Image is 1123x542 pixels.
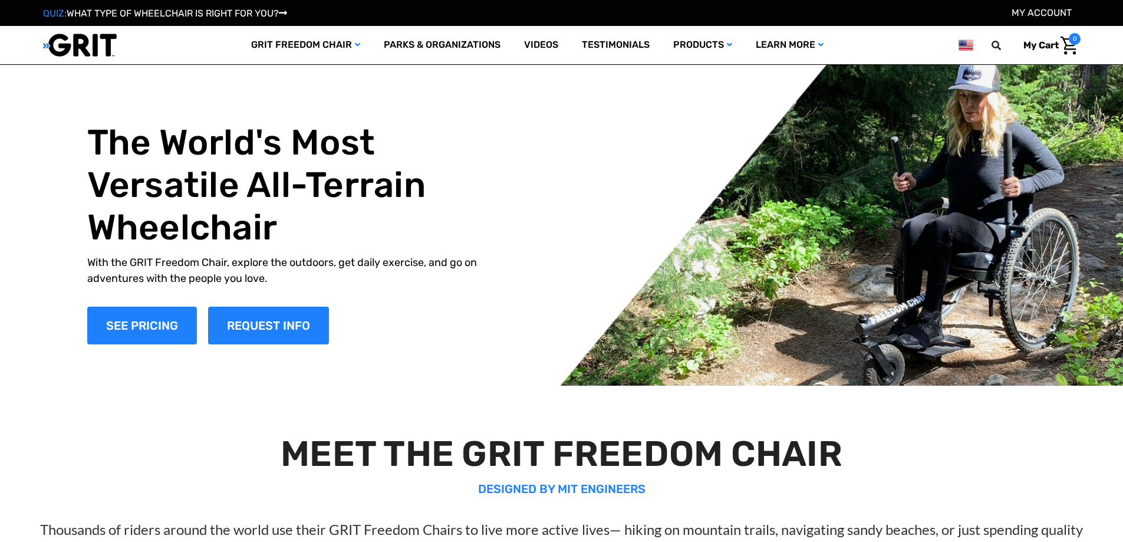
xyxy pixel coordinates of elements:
img: Cart [1061,37,1078,55]
a: Parks & Organizations [372,26,512,64]
a: GRIT Freedom Chair [239,26,372,64]
a: QUIZ:WHAT TYPE OF WHEELCHAIR IS RIGHT FOR YOU? [43,8,287,19]
input: Search [997,33,1015,58]
img: GRIT All-Terrain Wheelchair and Mobility Equipment [43,33,117,57]
span: QUIZ: [43,8,67,19]
h1: The World's Most Versatile All-Terrain Wheelchair [87,121,503,249]
a: Cart with 0 items [1015,33,1081,58]
a: Learn More [744,26,835,64]
a: Slide number 1, Request Information [208,307,329,344]
p: With the GRIT Freedom Chair, explore the outdoors, get daily exercise, and go on adventures with ... [87,255,503,287]
h2: MEET THE GRIT FREEDOM CHAIR [28,433,1095,475]
p: DESIGNED BY MIT ENGINEERS [28,480,1095,498]
span: My Cart [1023,40,1059,51]
img: us.png [959,38,973,52]
span: 0 [1069,33,1081,45]
a: Videos [512,26,570,64]
a: Products [661,26,744,64]
a: Account [1012,7,1072,18]
a: Testimonials [570,26,661,64]
a: Shop Now [87,307,197,344]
